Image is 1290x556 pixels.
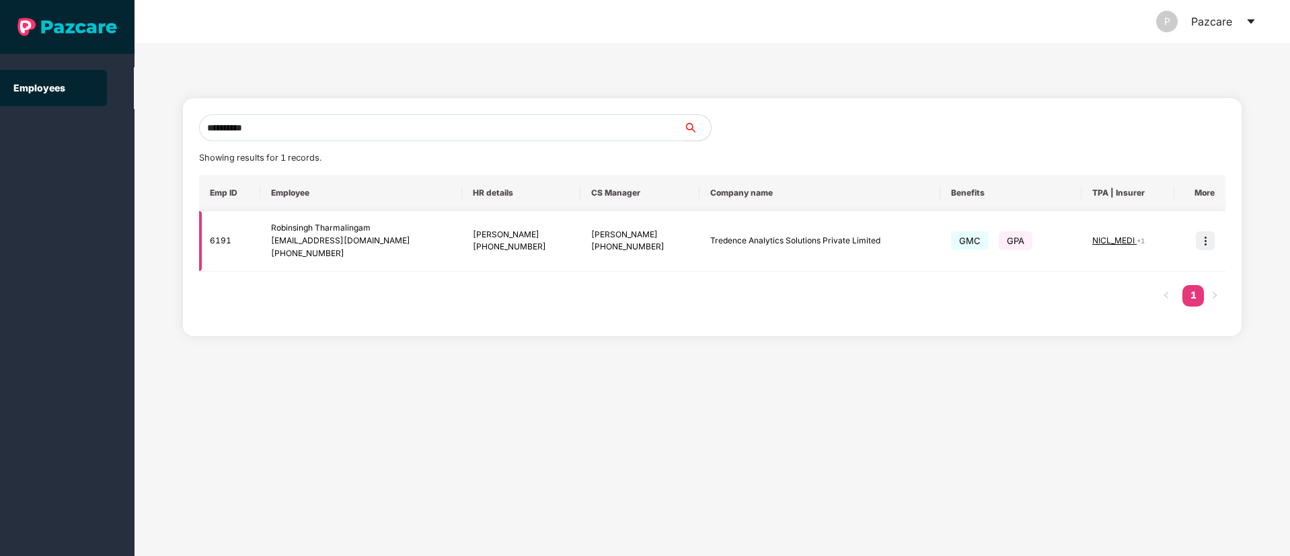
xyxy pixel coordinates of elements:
span: GPA [999,231,1032,250]
div: [PERSON_NAME] [473,229,570,241]
img: icon [1196,231,1215,250]
span: left [1162,291,1170,299]
span: NICL_MEDI [1092,235,1137,245]
span: P [1164,11,1170,32]
td: 6191 [199,211,261,272]
button: right [1204,285,1225,307]
th: Company name [699,175,940,211]
a: 1 [1182,285,1204,305]
button: search [683,114,712,141]
th: More [1174,175,1225,211]
div: [PERSON_NAME] [591,229,689,241]
span: right [1211,291,1219,299]
a: Employees [13,82,65,93]
div: [PHONE_NUMBER] [271,247,451,260]
th: HR details [462,175,581,211]
div: [PHONE_NUMBER] [473,241,570,253]
button: left [1155,285,1177,307]
span: GMC [951,231,989,250]
th: TPA | Insurer [1082,175,1174,211]
td: Tredence Analytics Solutions Private Limited [699,211,940,272]
span: search [683,122,711,133]
span: Showing results for 1 records. [199,153,321,163]
span: + 1 [1137,237,1145,245]
div: Robinsingh Tharmalingam [271,222,451,235]
li: Previous Page [1155,285,1177,307]
span: caret-down [1246,16,1256,27]
th: Employee [260,175,462,211]
div: [EMAIL_ADDRESS][DOMAIN_NAME] [271,235,451,247]
th: Benefits [940,175,1082,211]
th: CS Manager [580,175,699,211]
div: [PHONE_NUMBER] [591,241,689,253]
li: 1 [1182,285,1204,307]
li: Next Page [1204,285,1225,307]
th: Emp ID [199,175,261,211]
